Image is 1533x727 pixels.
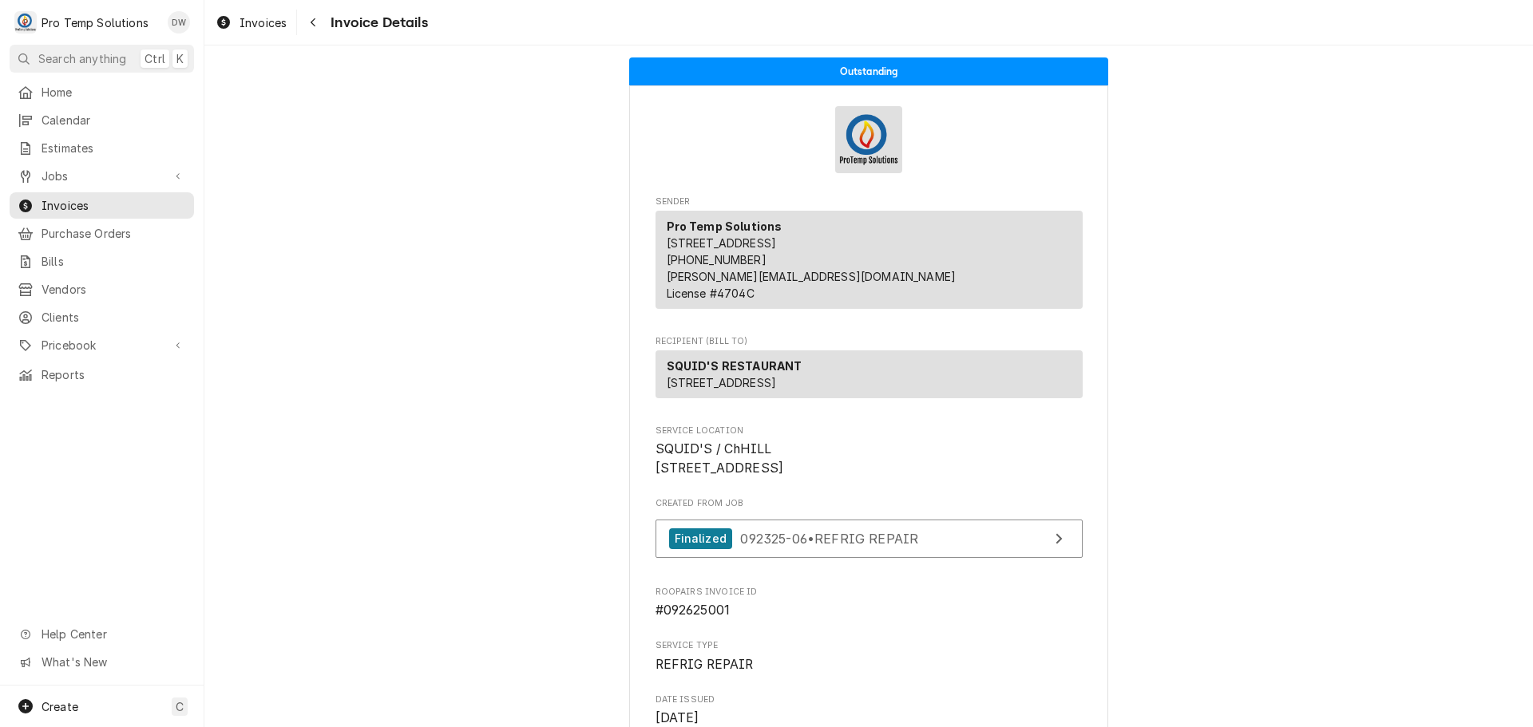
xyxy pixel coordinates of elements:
[42,309,186,326] span: Clients
[667,253,766,267] a: [PHONE_NUMBER]
[10,79,194,105] a: Home
[42,168,162,184] span: Jobs
[10,304,194,330] a: Clients
[168,11,190,34] div: Dana Williams's Avatar
[10,332,194,358] a: Go to Pricebook
[38,50,126,67] span: Search anything
[656,603,731,618] span: #092625001
[42,626,184,642] span: Help Center
[667,286,755,300] span: License # 4704C
[42,14,149,31] div: Pro Temp Solutions
[42,197,186,214] span: Invoices
[42,112,186,128] span: Calendar
[667,236,777,250] span: [STREET_ADDRESS]
[10,220,194,247] a: Purchase Orders
[300,10,326,35] button: Navigate back
[42,253,186,270] span: Bills
[656,335,1083,405] div: Invoice Recipient
[656,497,1083,510] span: Created From Job
[656,425,1083,437] span: Service Location
[10,362,194,388] a: Reports
[10,192,194,219] a: Invoices
[10,649,194,675] a: Go to What's New
[740,530,918,546] span: 092325-06 • REFRIG REPAIR
[168,11,190,34] div: DW
[656,657,754,672] span: REFRIG REPAIR
[656,520,1083,559] a: View Job
[326,12,427,34] span: Invoice Details
[656,710,699,725] span: [DATE]
[42,337,162,354] span: Pricebook
[14,11,37,34] div: P
[240,14,287,31] span: Invoices
[176,50,184,67] span: K
[10,621,194,647] a: Go to Help Center
[42,140,186,156] span: Estimates
[656,335,1083,348] span: Recipient (Bill To)
[42,281,186,298] span: Vendors
[656,639,1083,674] div: Service Type
[840,66,898,77] span: Outstanding
[656,425,1083,478] div: Service Location
[42,366,186,383] span: Reports
[656,350,1083,405] div: Recipient (Bill To)
[42,225,186,242] span: Purchase Orders
[14,11,37,34] div: Pro Temp Solutions's Avatar
[656,693,1083,706] span: Date Issued
[656,655,1083,674] span: Service Type
[669,528,732,550] div: Finalized
[42,84,186,101] span: Home
[667,219,782,233] strong: Pro Temp Solutions
[656,586,1083,599] span: Roopairs Invoice ID
[667,376,777,389] span: [STREET_ADDRESS]
[656,440,1083,477] span: Service Location
[656,586,1083,620] div: Roopairs Invoice ID
[835,106,902,173] img: Logo
[656,211,1083,309] div: Sender
[656,196,1083,316] div: Invoice Sender
[656,196,1083,208] span: Sender
[656,601,1083,620] span: Roopairs Invoice ID
[10,135,194,161] a: Estimates
[667,359,802,373] strong: SQUID'S RESTAURANT
[656,639,1083,652] span: Service Type
[10,163,194,189] a: Go to Jobs
[10,276,194,302] a: Vendors
[42,700,78,713] span: Create
[656,497,1083,566] div: Created From Job
[42,654,184,670] span: What's New
[176,698,184,715] span: C
[629,57,1108,85] div: Status
[656,350,1083,398] div: Recipient (Bill To)
[209,10,293,36] a: Invoices
[10,248,194,275] a: Bills
[667,270,957,283] a: [PERSON_NAME][EMAIL_ADDRESS][DOMAIN_NAME]
[10,45,194,73] button: Search anythingCtrlK
[656,211,1083,315] div: Sender
[656,441,784,476] span: SQUID'S / ChHILL [STREET_ADDRESS]
[145,50,165,67] span: Ctrl
[10,107,194,133] a: Calendar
